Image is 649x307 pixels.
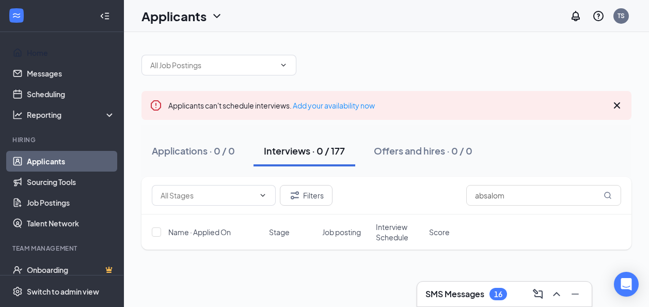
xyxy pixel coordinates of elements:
span: Interview Schedule [376,222,423,242]
a: Applicants [27,151,115,172]
input: All Stages [161,190,255,201]
svg: WorkstreamLogo [11,10,22,21]
svg: Notifications [569,10,582,22]
input: Search in interviews [466,185,621,206]
a: Add your availability now [293,101,375,110]
div: Open Intercom Messenger [614,272,639,297]
div: Reporting [27,110,116,120]
a: Sourcing Tools [27,172,115,192]
svg: Analysis [12,110,23,120]
svg: Collapse [100,11,110,21]
a: Messages [27,63,115,84]
svg: ChevronDown [211,10,223,22]
svg: QuestionInfo [592,10,605,22]
a: Home [27,42,115,63]
svg: Error [150,99,162,112]
a: Job Postings [27,192,115,213]
svg: Minimize [569,288,581,300]
svg: Filter [289,189,301,202]
span: Name · Applied On [168,227,231,237]
div: 16 [494,290,502,299]
button: Minimize [567,286,583,302]
div: Interviews · 0 / 177 [264,144,345,157]
svg: ComposeMessage [532,288,544,300]
button: Filter Filters [280,185,333,206]
button: ComposeMessage [530,286,546,302]
a: OnboardingCrown [27,259,115,280]
div: Switch to admin view [27,286,99,297]
input: All Job Postings [150,59,275,71]
div: Applications · 0 / 0 [152,144,235,157]
span: Stage [269,227,290,237]
svg: Settings [12,286,23,297]
svg: MagnifyingGlass [604,191,612,199]
h1: Applicants [141,7,207,25]
span: Job posting [322,227,361,237]
span: Applicants can't schedule interviews. [168,101,375,110]
div: Team Management [12,244,113,253]
a: Scheduling [27,84,115,104]
svg: ChevronUp [550,288,563,300]
svg: ChevronDown [279,61,288,69]
svg: Cross [611,99,623,112]
div: TS [618,11,625,20]
a: Talent Network [27,213,115,234]
div: Offers and hires · 0 / 0 [374,144,472,157]
svg: ChevronDown [259,191,267,199]
h3: SMS Messages [425,288,484,300]
div: Hiring [12,135,113,144]
button: ChevronUp [548,286,565,302]
span: Score [429,227,450,237]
